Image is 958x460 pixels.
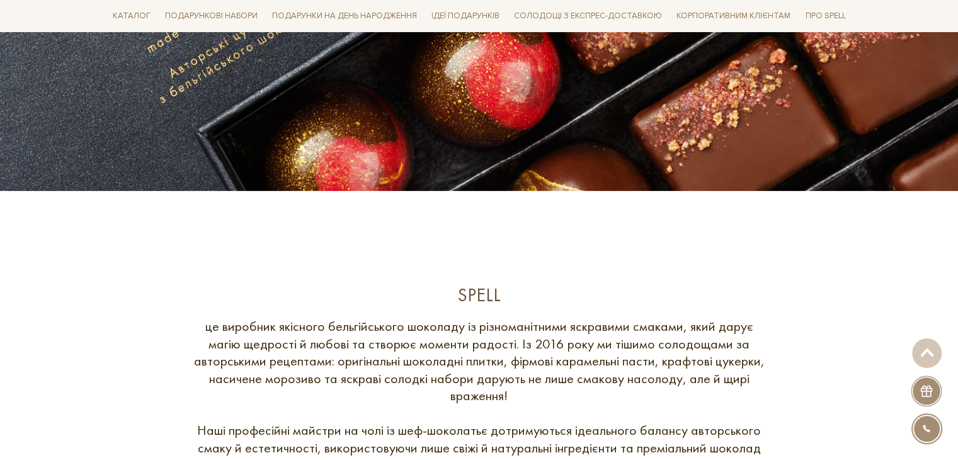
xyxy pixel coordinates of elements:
a: Подарунки на День народження [267,6,422,26]
a: Про Spell [800,6,850,26]
a: Корпоративним клієнтам [671,6,795,26]
a: Каталог [108,6,156,26]
a: Ідеї подарунків [426,6,505,26]
a: Солодощі з експрес-доставкою [509,5,667,26]
a: Подарункові набори [160,6,263,26]
div: Spell [190,283,769,308]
